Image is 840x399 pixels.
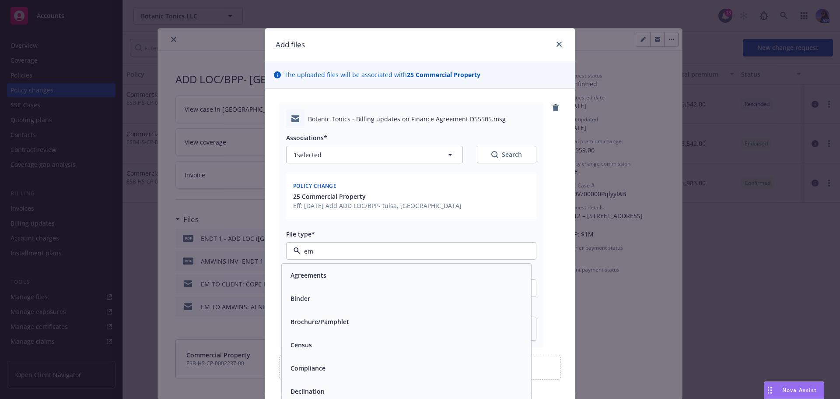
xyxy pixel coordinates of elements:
[290,317,349,326] button: Brochure/Pamphlet
[764,381,824,399] button: Nova Assist
[782,386,817,394] span: Nova Assist
[290,294,310,303] button: Binder
[764,382,775,399] div: Drag to move
[301,247,518,256] input: Filter by keyword
[290,271,326,280] button: Agreements
[286,230,315,238] span: File type*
